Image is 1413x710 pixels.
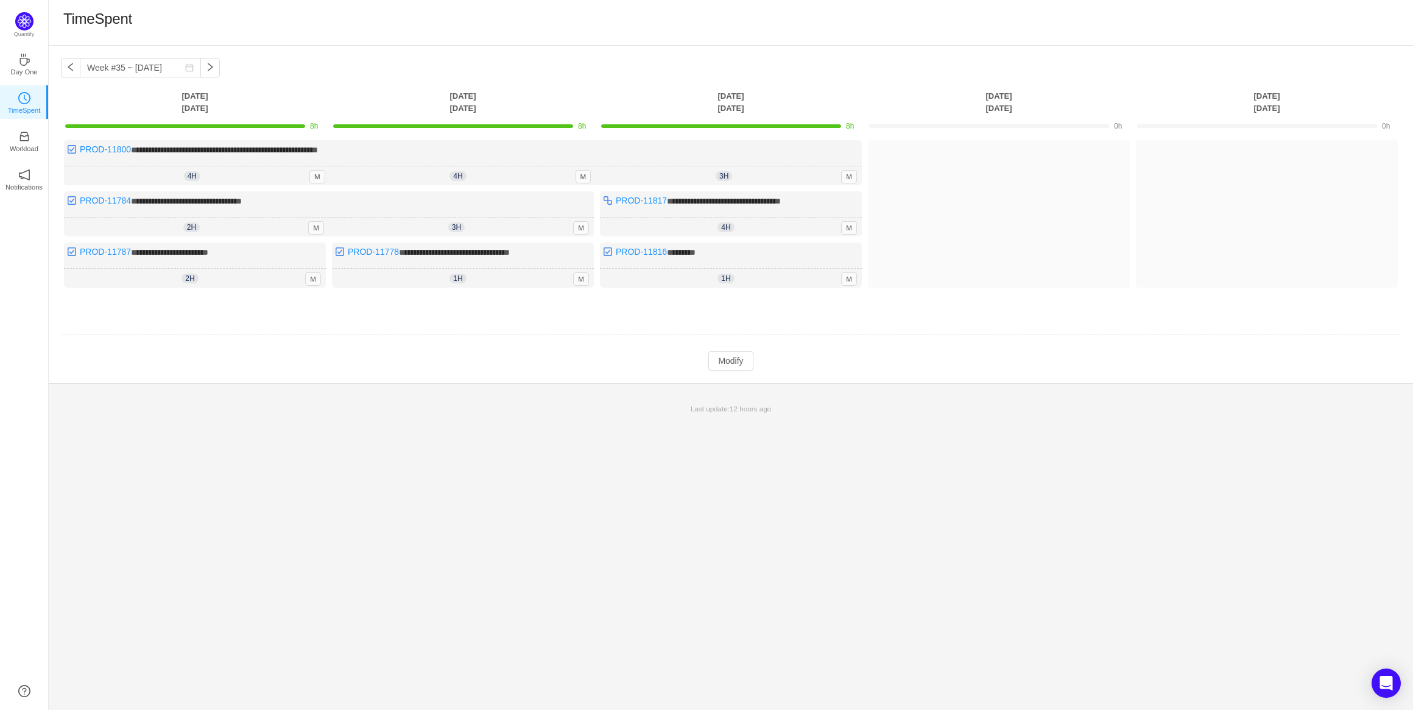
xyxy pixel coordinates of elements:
[329,90,597,115] th: [DATE] [DATE]
[603,247,613,257] img: 10318
[335,247,345,257] img: 10318
[61,58,80,77] button: icon: left
[309,170,325,183] span: M
[841,221,857,235] span: M
[716,171,732,181] span: 3h
[14,30,35,39] p: Quantify
[18,169,30,181] i: icon: notification
[67,144,77,154] img: 10318
[10,143,38,154] p: Workload
[5,182,43,193] p: Notifications
[841,272,857,286] span: M
[573,272,589,286] span: M
[18,57,30,69] a: icon: coffeeDay One
[573,221,589,235] span: M
[10,66,37,77] p: Day One
[308,221,324,235] span: M
[576,170,591,183] span: M
[603,196,613,205] img: 10316
[348,247,399,257] a: PROD-11778
[18,92,30,104] i: icon: clock-circle
[305,272,321,286] span: M
[1372,669,1401,698] div: Open Intercom Messenger
[865,90,1133,115] th: [DATE] [DATE]
[183,222,200,232] span: 2h
[18,130,30,143] i: icon: inbox
[18,685,30,697] a: icon: question-circle
[730,405,771,413] span: 12 hours ago
[616,196,667,205] a: PROD-11817
[1114,122,1122,130] span: 0h
[578,122,586,130] span: 8h
[616,247,667,257] a: PROD-11816
[184,171,200,181] span: 4h
[717,274,734,283] span: 1h
[841,170,857,183] span: M
[18,54,30,66] i: icon: coffee
[200,58,220,77] button: icon: right
[181,274,198,283] span: 2h
[8,105,41,116] p: TimeSpent
[80,58,201,77] input: Select a week
[448,222,465,232] span: 3h
[846,122,854,130] span: 8h
[63,10,132,28] h1: TimeSpent
[80,196,131,205] a: PROD-11784
[18,172,30,185] a: icon: notificationNotifications
[80,144,131,154] a: PROD-11800
[1133,90,1401,115] th: [DATE] [DATE]
[80,247,131,257] a: PROD-11787
[449,171,466,181] span: 4h
[717,222,734,232] span: 4h
[18,96,30,108] a: icon: clock-circleTimeSpent
[15,12,33,30] img: Quantify
[67,196,77,205] img: 10318
[67,247,77,257] img: 10318
[708,351,753,371] button: Modify
[597,90,865,115] th: [DATE] [DATE]
[449,274,466,283] span: 1h
[61,90,329,115] th: [DATE] [DATE]
[310,122,318,130] span: 8h
[185,63,194,72] i: icon: calendar
[691,405,771,413] span: Last update:
[1382,122,1390,130] span: 0h
[18,134,30,146] a: icon: inboxWorkload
